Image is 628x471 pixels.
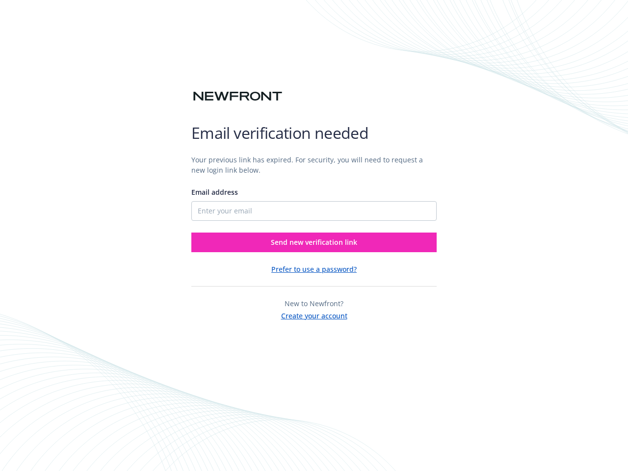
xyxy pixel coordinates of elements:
h1: Email verification needed [191,123,437,143]
span: New to Newfront? [285,299,343,308]
button: Prefer to use a password? [271,264,357,274]
img: Newfront logo [191,88,284,105]
span: Email address [191,187,238,197]
span: Send new verification link [271,237,357,247]
input: Enter your email [191,201,437,221]
button: Create your account [281,309,347,321]
p: Your previous link has expired. For security, you will need to request a new login link below. [191,155,437,175]
button: Send new verification link [191,233,437,252]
